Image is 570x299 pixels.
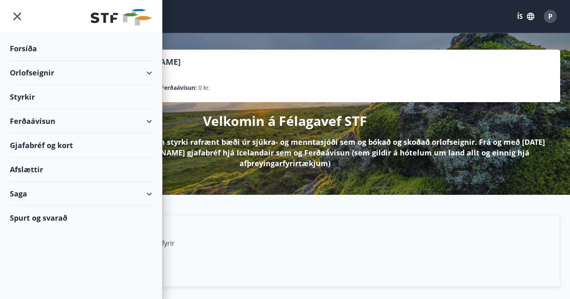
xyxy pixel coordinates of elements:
img: union_logo [91,9,152,25]
div: Afslættir [10,157,152,182]
div: Saga [10,182,152,206]
span: P [548,12,552,21]
span: 0 kr. [198,83,210,92]
button: menu [10,9,25,24]
div: Styrkir [10,85,152,109]
div: Forsíða [10,37,152,61]
div: Gjafabréf og kort [10,133,152,157]
button: ÍS [513,9,539,24]
div: Spurt og svarað [10,206,152,230]
p: Velkomin á Félagavef STF [203,112,367,130]
div: Ferðaávísun [10,109,152,133]
div: Orlofseignir [10,61,152,85]
p: Hér á Félagavefnum getur þú sótt um styrki rafrænt bæði úr sjúkra- og menntasjóði sem og bókað og... [23,137,547,169]
button: P [540,7,560,26]
p: Ferðaávísun : [161,83,197,92]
